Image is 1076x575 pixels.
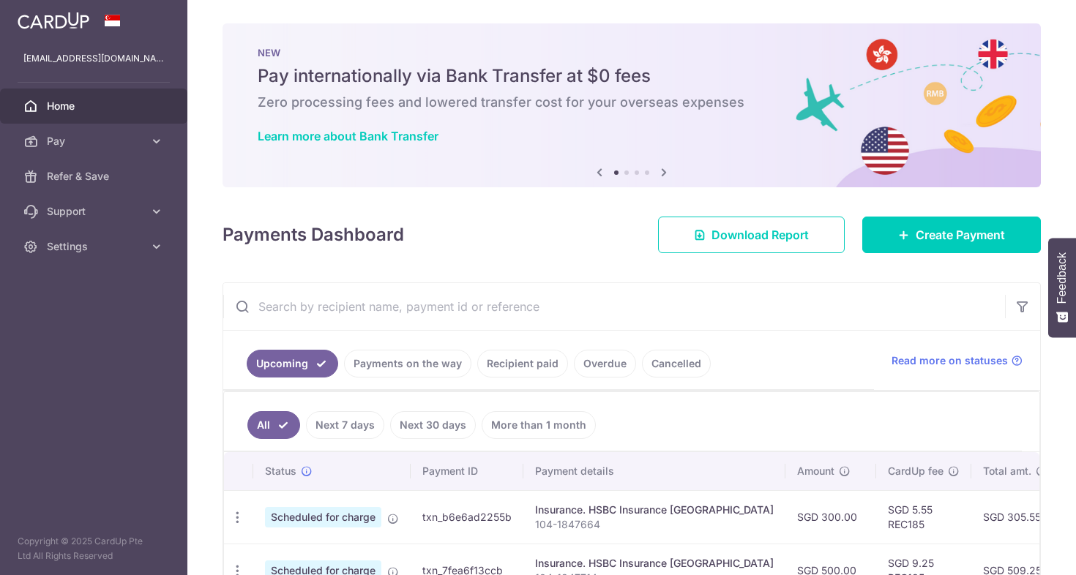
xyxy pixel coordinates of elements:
div: Insurance. HSBC Insurance [GEOGRAPHIC_DATA] [535,556,774,571]
span: CardUp fee [888,464,944,478]
img: CardUp [18,12,89,29]
td: SGD 300.00 [785,490,876,544]
a: Next 7 days [306,411,384,439]
img: Bank transfer banner [223,23,1041,187]
p: [EMAIL_ADDRESS][DOMAIN_NAME] [23,51,164,66]
a: Recipient paid [477,350,568,377]
a: Download Report [658,217,845,253]
span: Total amt. [983,464,1031,478]
td: SGD 5.55 REC185 [876,490,971,544]
span: Scheduled for charge [265,507,381,527]
span: Download Report [711,226,809,244]
span: Support [47,204,143,219]
span: Pay [47,134,143,149]
span: Settings [47,239,143,254]
span: Status [265,464,296,478]
th: Payment ID [411,452,523,490]
a: Payments on the way [344,350,471,377]
a: Overdue [574,350,636,377]
td: SGD 305.55 [971,490,1062,544]
td: txn_b6e6ad2255b [411,490,523,544]
h6: Zero processing fees and lowered transfer cost for your overseas expenses [258,94,1006,111]
span: Feedback [1056,252,1069,304]
h5: Pay internationally via Bank Transfer at $0 fees [258,64,1006,88]
div: Insurance. HSBC Insurance [GEOGRAPHIC_DATA] [535,503,774,517]
h4: Payments Dashboard [223,222,404,248]
a: Upcoming [247,350,338,377]
a: Learn more about Bank Transfer [258,129,438,143]
th: Payment details [523,452,785,490]
span: Home [47,99,143,113]
a: Next 30 days [390,411,476,439]
span: Create Payment [916,226,1005,244]
button: Feedback - Show survey [1048,238,1076,337]
a: Read more on statuses [892,353,1023,368]
a: Cancelled [642,350,711,377]
a: Create Payment [862,217,1041,253]
span: Refer & Save [47,169,143,184]
p: 104-1847664 [535,517,774,532]
input: Search by recipient name, payment id or reference [223,283,1005,330]
span: Amount [797,464,834,478]
a: All [247,411,300,439]
a: More than 1 month [482,411,596,439]
p: NEW [258,47,1006,59]
span: Read more on statuses [892,353,1008,368]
